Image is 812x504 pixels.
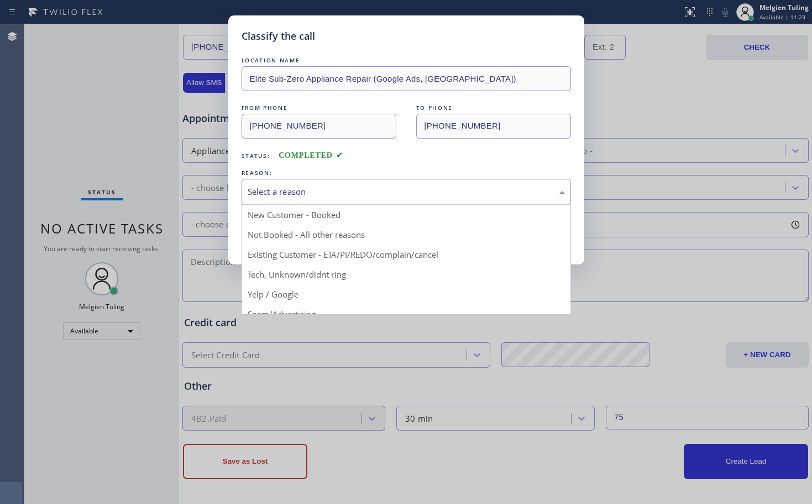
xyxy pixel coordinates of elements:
div: Existing Customer - ETA/PI/REDO/complain/cancel [242,245,570,264]
span: COMPLETED [279,151,343,160]
div: Not Booked - All other reasons [242,225,570,245]
h5: Classify the call [242,29,315,44]
input: To phone [416,114,571,139]
input: From phone [242,114,396,139]
div: LOCATION NAME [242,55,571,66]
div: Yelp / Google [242,284,570,304]
div: Select a reason [248,185,565,198]
div: TO PHONE [416,102,571,114]
span: Status: [242,152,270,160]
div: REASON: [242,167,571,179]
div: Spam/Advertising [242,304,570,324]
div: New Customer - Booked [242,205,570,225]
div: Tech, Unknown/didnt ring [242,264,570,284]
div: FROM PHONE [242,102,396,114]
